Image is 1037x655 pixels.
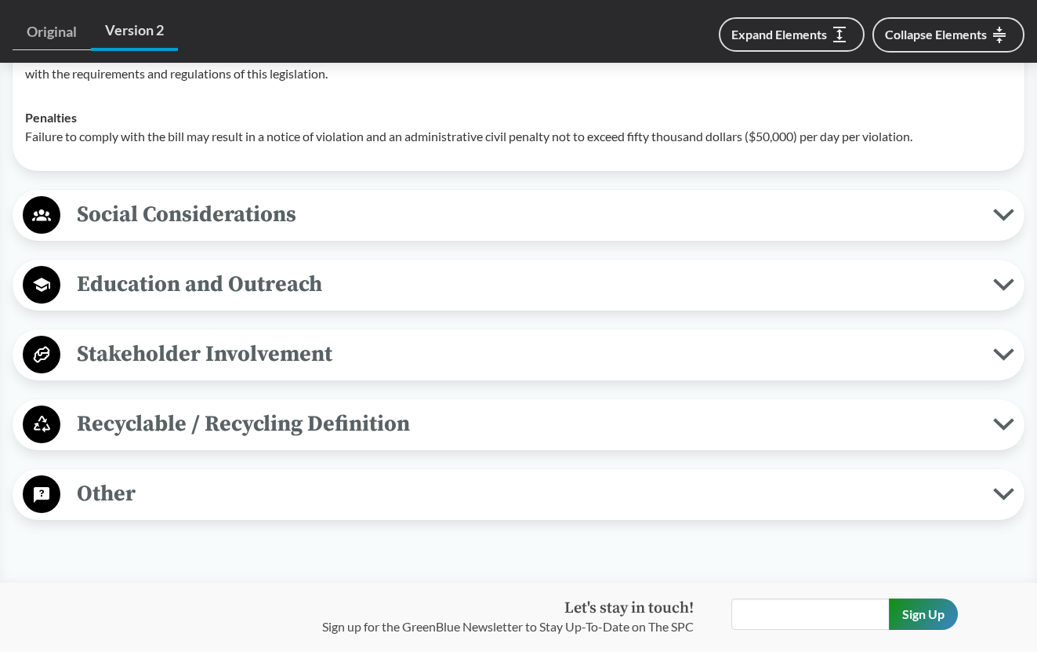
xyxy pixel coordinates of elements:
[18,195,1019,235] button: Social Considerations
[564,599,694,618] strong: Let's stay in touch!
[60,337,993,372] span: Stakeholder Involvement
[60,406,993,442] span: Recyclable / Recycling Definition
[60,476,993,511] span: Other
[25,127,1012,146] p: Failure to comply with the bill may result in a notice of violation and an administrative civil p...
[91,13,178,51] a: Version 2
[13,14,91,50] a: Original
[322,617,694,636] p: Sign up for the GreenBlue Newsletter to Stay Up-To-Date on The SPC
[872,17,1024,53] button: Collapse Elements
[25,45,1012,83] p: A PRO shall annually submit to the department and make publicly available via the internet a repo...
[18,405,1019,445] button: Recyclable / Recycling Definition
[60,197,993,232] span: Social Considerations
[18,475,1019,515] button: Other
[25,110,77,125] strong: Penalties
[18,265,1019,305] button: Education and Outreach
[18,335,1019,375] button: Stakeholder Involvement
[719,17,865,52] button: Expand Elements
[889,599,958,630] input: Sign Up
[60,267,993,302] span: Education and Outreach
